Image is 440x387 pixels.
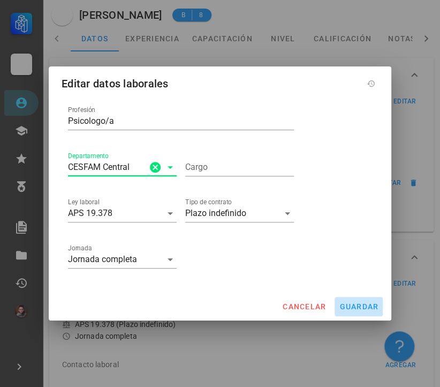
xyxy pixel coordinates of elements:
[335,297,383,316] button: guardar
[185,205,294,222] div: Tipo de contratoPlazo indefinido
[68,251,177,268] div: JornadaJornada completa
[339,302,378,311] span: guardar
[185,209,246,218] div: Plazo indefinido
[68,205,177,222] div: Ley laboralAPS 19.378
[68,198,100,206] label: Ley laboral
[68,244,92,252] label: Jornada
[185,198,232,206] label: Tipo de contrato
[278,297,330,316] button: cancelar
[68,152,109,160] label: Departamento
[68,106,95,114] label: Profesión
[149,161,162,174] button: Clear Departamento
[68,209,112,218] div: APS 19.378
[68,255,137,264] div: Jornada completa
[62,75,169,92] div: Editar datos laborales
[282,302,326,311] span: cancelar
